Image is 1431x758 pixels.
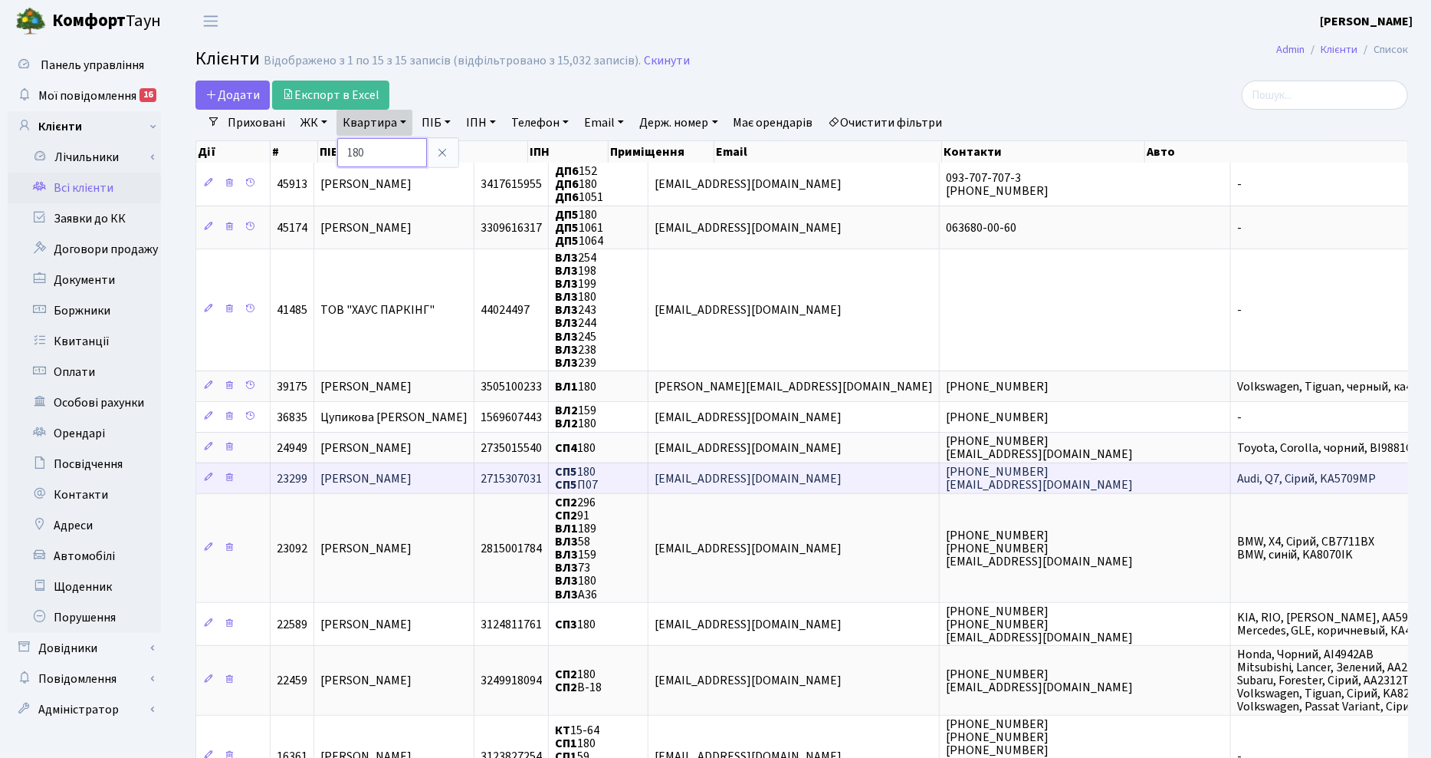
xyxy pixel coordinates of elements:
a: Держ. номер [633,110,724,136]
b: ВЛ3 [555,275,578,292]
b: ВЛ3 [555,328,578,345]
a: Автомобілі [8,541,161,572]
span: [PERSON_NAME][EMAIL_ADDRESS][DOMAIN_NAME] [655,378,933,395]
span: Audi, Q7, Сірий, KA5709MP [1237,470,1377,487]
span: 23092 [277,540,307,557]
span: [PERSON_NAME] [320,540,412,557]
span: 2815001784 [481,540,542,557]
span: 41485 [277,302,307,318]
a: Документи [8,265,161,295]
span: [EMAIL_ADDRESS][DOMAIN_NAME] [655,176,842,193]
span: [PERSON_NAME] [320,176,412,193]
b: ВЛ3 [555,262,578,279]
a: ПІБ [415,110,457,136]
a: Контакти [8,480,161,510]
b: ДП5 [555,232,579,249]
span: 3505100233 [481,378,542,395]
th: # [271,141,318,163]
a: Повідомлення [8,664,161,694]
span: Мої повідомлення [38,87,136,104]
a: Всі клієнти [8,173,161,203]
button: Переключити навігацію [192,8,230,34]
b: СП2 [555,679,577,696]
span: Цупикова [PERSON_NAME] [320,409,468,426]
span: 296 91 189 58 159 73 180 А36 [555,494,597,603]
input: Пошук... [1242,81,1408,110]
a: Договори продажу [8,234,161,265]
span: 3309616317 [481,219,542,236]
span: Клієнти [195,45,260,72]
span: 3249918094 [481,672,542,689]
a: Додати [195,81,270,110]
span: [PHONE_NUMBER] [EMAIL_ADDRESS][DOMAIN_NAME] [946,666,1133,696]
span: Toyota, Corolla, чорний, ВІ9881СХ [1237,440,1420,456]
a: Експорт в Excel [272,81,389,110]
li: Список [1357,41,1408,58]
th: Авто [1145,141,1408,163]
th: Дії [196,141,271,163]
span: [EMAIL_ADDRESS][DOMAIN_NAME] [655,440,842,456]
span: [EMAIL_ADDRESS][DOMAIN_NAME] [655,470,842,487]
span: 180 П07 [555,463,598,493]
span: Таун [52,8,161,35]
a: Email [578,110,630,136]
a: Боржники [8,295,161,326]
b: ВЛ1 [555,520,578,537]
a: ЖК [294,110,333,136]
a: Лічильники [18,142,161,173]
span: - [1237,176,1242,193]
a: Порушення [8,602,161,633]
b: ВЛ3 [555,533,578,550]
span: [EMAIL_ADDRESS][DOMAIN_NAME] [655,672,842,689]
span: 152 180 1051 [555,163,603,206]
span: [PHONE_NUMBER] [EMAIL_ADDRESS][DOMAIN_NAME] [946,433,1133,463]
span: 23299 [277,470,307,487]
span: [PHONE_NUMBER] [PHONE_NUMBER] [EMAIL_ADDRESS][DOMAIN_NAME] [946,603,1133,646]
span: ТОВ "ХАУС ПАРКІНГ" [320,302,435,318]
th: Email [714,141,942,163]
a: Мої повідомлення16 [8,81,161,111]
b: ВЛ3 [555,546,578,563]
b: СП5 [555,476,577,493]
a: Заявки до КК [8,203,161,234]
b: ВЛ3 [555,573,578,590]
b: ВЛ3 [555,249,578,266]
span: 180 [555,440,596,456]
b: ВЛ3 [555,302,578,318]
span: 254 198 199 180 243 244 245 238 239 [555,249,596,371]
a: Admin [1276,41,1305,58]
span: 159 180 [555,402,596,432]
span: [PERSON_NAME] [320,378,412,395]
b: ВЛ3 [555,288,578,305]
b: Комфорт [52,8,126,33]
b: ВЛ3 [555,586,578,603]
span: 44024497 [481,302,530,318]
span: 180 [555,616,596,633]
b: СП2 [555,494,577,511]
th: ІПН [528,141,609,163]
a: Телефон [505,110,575,136]
a: Довідники [8,633,161,664]
span: 3417615955 [481,176,542,193]
span: [PERSON_NAME] [320,616,412,633]
b: [PERSON_NAME] [1320,13,1413,30]
b: ДП5 [555,206,579,223]
img: logo.png [15,6,46,37]
span: [PERSON_NAME] [320,219,412,236]
span: [PHONE_NUMBER] [EMAIL_ADDRESS][DOMAIN_NAME] [946,463,1133,493]
span: - [1237,409,1242,426]
a: Квитанції [8,326,161,357]
a: ІПН [460,110,502,136]
b: СП4 [555,440,577,456]
span: [EMAIL_ADDRESS][DOMAIN_NAME] [655,540,842,557]
a: Панель управління [8,50,161,81]
span: - [1237,219,1242,236]
span: 3124811761 [481,616,542,633]
span: [PERSON_NAME] [320,470,412,487]
a: Клієнти [1321,41,1357,58]
span: [PHONE_NUMBER] [PHONE_NUMBER] [EMAIL_ADDRESS][DOMAIN_NAME] [946,527,1133,570]
b: ВЛ2 [555,415,578,432]
span: 180 [555,378,596,395]
span: [EMAIL_ADDRESS][DOMAIN_NAME] [655,219,842,236]
b: ДП5 [555,219,579,236]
